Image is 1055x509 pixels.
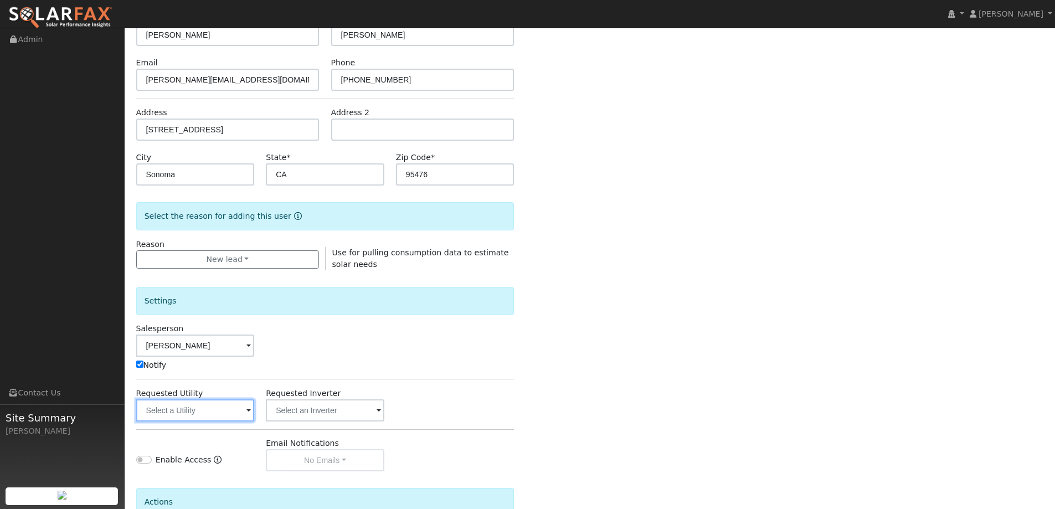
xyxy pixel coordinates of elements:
span: Use for pulling consumption data to estimate solar needs [332,248,509,269]
img: retrieve [58,491,66,500]
label: Address 2 [331,107,370,119]
label: Requested Inverter [266,388,341,399]
button: New lead [136,250,320,269]
span: Required [431,153,435,162]
div: Settings [136,287,514,315]
label: Salesperson [136,323,184,335]
label: Phone [331,57,356,69]
span: Site Summary [6,410,119,425]
a: Reason for new user [291,212,302,220]
img: SolarFax [8,6,112,29]
label: Requested Utility [136,388,203,399]
div: [PERSON_NAME] [6,425,119,437]
input: Select an Inverter [266,399,384,421]
label: Zip Code [396,152,435,163]
label: Address [136,107,167,119]
a: Enable Access [214,454,222,471]
input: Select a User [136,335,255,357]
div: Select the reason for adding this user [136,202,514,230]
label: City [136,152,152,163]
input: Notify [136,361,143,368]
span: [PERSON_NAME] [979,9,1043,18]
label: State [266,152,290,163]
label: Enable Access [156,454,212,466]
label: Notify [136,359,167,371]
label: Email Notifications [266,438,339,449]
label: Reason [136,239,164,250]
label: Email [136,57,158,69]
input: Select a Utility [136,399,255,421]
span: Required [286,153,290,162]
